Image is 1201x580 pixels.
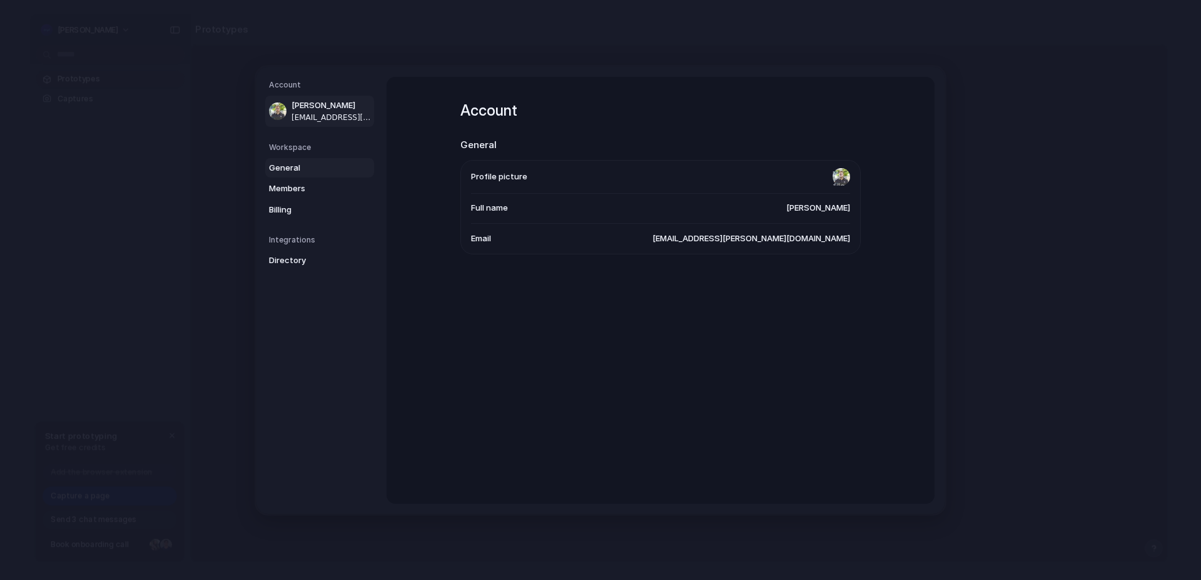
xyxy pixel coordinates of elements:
h5: Account [269,79,374,91]
a: General [265,157,374,177]
a: Billing [265,199,374,219]
span: General [269,161,349,174]
span: Email [471,232,491,244]
span: [PERSON_NAME] [291,99,372,112]
span: Directory [269,254,349,267]
span: [EMAIL_ADDRESS][PERSON_NAME][DOMAIN_NAME] [291,111,372,122]
a: Members [265,179,374,199]
span: [PERSON_NAME] [786,202,850,214]
span: Profile picture [471,170,527,182]
span: Members [269,182,349,195]
h5: Workspace [269,141,374,152]
span: Full name [471,202,508,214]
a: Directory [265,251,374,271]
span: Billing [269,203,349,216]
span: [EMAIL_ADDRESS][PERSON_NAME][DOMAIN_NAME] [652,232,850,244]
h5: Integrations [269,234,374,246]
a: [PERSON_NAME][EMAIL_ADDRESS][PERSON_NAME][DOMAIN_NAME] [265,96,374,127]
h1: Account [460,99,861,122]
h2: General [460,138,861,152]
